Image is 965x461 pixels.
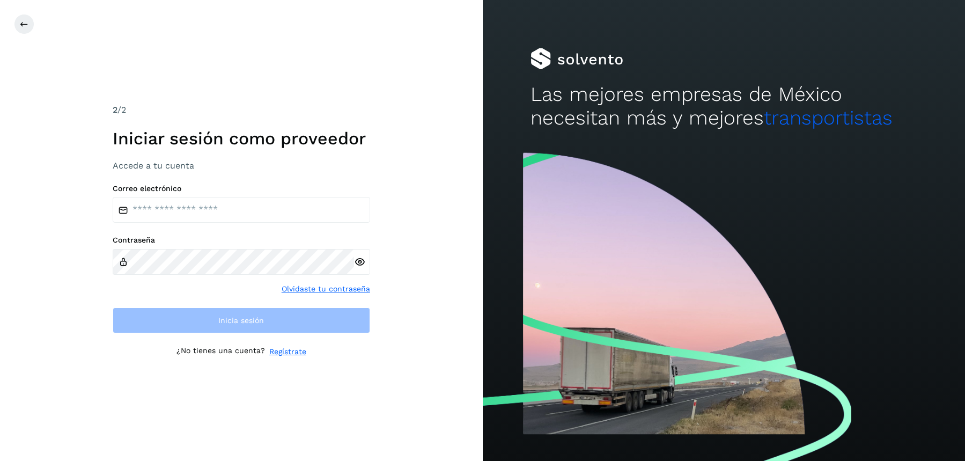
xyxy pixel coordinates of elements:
[113,236,370,245] label: Contraseña
[531,83,917,130] h2: Las mejores empresas de México necesitan más y mejores
[764,106,893,129] span: transportistas
[113,105,117,115] span: 2
[113,104,370,116] div: /2
[218,317,264,324] span: Inicia sesión
[113,308,370,333] button: Inicia sesión
[113,128,370,149] h1: Iniciar sesión como proveedor
[282,283,370,295] a: Olvidaste tu contraseña
[113,184,370,193] label: Correo electrónico
[176,346,265,357] p: ¿No tienes una cuenta?
[269,346,306,357] a: Regístrate
[113,160,370,171] h3: Accede a tu cuenta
